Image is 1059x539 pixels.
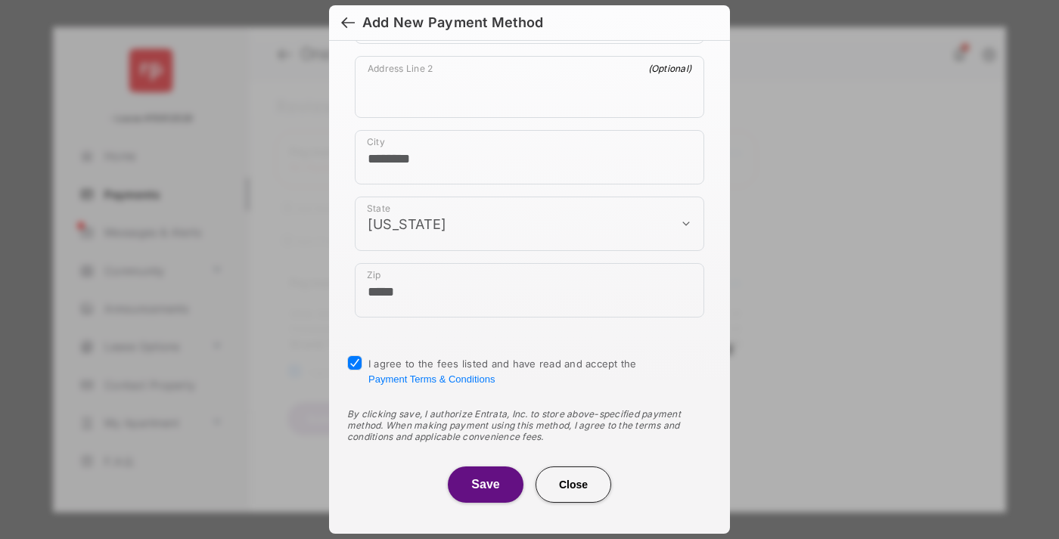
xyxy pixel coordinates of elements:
div: By clicking save, I authorize Entrata, Inc. to store above-specified payment method. When making ... [347,408,712,442]
div: payment_method_screening[postal_addresses][administrativeArea] [355,197,704,251]
div: payment_method_screening[postal_addresses][postalCode] [355,263,704,318]
button: Save [448,466,523,503]
span: I agree to the fees listed and have read and accept the [368,358,637,385]
div: payment_method_screening[postal_addresses][locality] [355,130,704,184]
div: Add New Payment Method [362,14,543,31]
div: payment_method_screening[postal_addresses][addressLine2] [355,56,704,118]
button: I agree to the fees listed and have read and accept the [368,373,495,385]
button: Close [536,466,611,503]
